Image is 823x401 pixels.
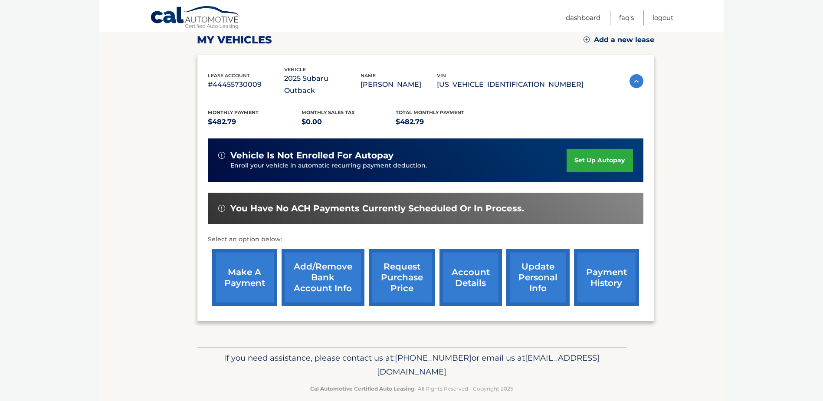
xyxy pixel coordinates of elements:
[584,36,590,43] img: add.svg
[619,10,634,25] a: FAQ's
[197,33,272,46] h2: my vehicles
[284,66,306,72] span: vehicle
[208,109,259,115] span: Monthly Payment
[284,72,361,97] p: 2025 Subaru Outback
[302,116,396,128] p: $0.00
[396,109,464,115] span: Total Monthly Payment
[230,203,524,214] span: You have no ACH payments currently scheduled or in process.
[439,249,502,306] a: account details
[203,384,621,393] p: - All Rights Reserved - Copyright 2025
[361,72,376,79] span: name
[361,79,437,91] p: [PERSON_NAME]
[506,249,570,306] a: update personal info
[566,10,600,25] a: Dashboard
[208,72,250,79] span: lease account
[310,385,414,392] strong: Cal Automotive Certified Auto Leasing
[208,234,643,245] p: Select an option below:
[218,205,225,212] img: alert-white.svg
[567,149,633,172] a: set up autopay
[230,150,393,161] span: vehicle is not enrolled for autopay
[150,6,241,31] a: Cal Automotive
[584,36,654,44] a: Add a new lease
[230,161,567,171] p: Enroll your vehicle in automatic recurring payment deduction.
[212,249,277,306] a: make a payment
[302,109,355,115] span: Monthly sales Tax
[218,152,225,159] img: alert-white.svg
[652,10,673,25] a: Logout
[369,249,435,306] a: request purchase price
[630,74,643,88] img: accordion-active.svg
[574,249,639,306] a: payment history
[377,353,600,377] span: [EMAIL_ADDRESS][DOMAIN_NAME]
[208,79,284,91] p: #44455730009
[396,116,490,128] p: $482.79
[282,249,364,306] a: Add/Remove bank account info
[437,79,584,91] p: [US_VEHICLE_IDENTIFICATION_NUMBER]
[208,116,302,128] p: $482.79
[203,351,621,379] p: If you need assistance, please contact us at: or email us at
[437,72,446,79] span: vin
[395,353,472,363] span: [PHONE_NUMBER]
